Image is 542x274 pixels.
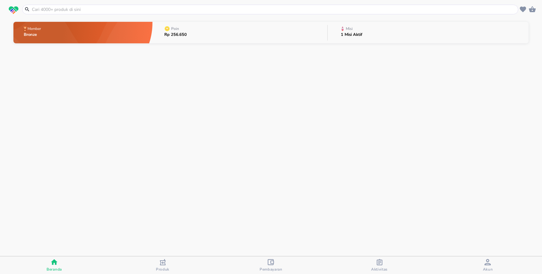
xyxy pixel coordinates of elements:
button: PoinRp 256.650 [152,20,327,45]
p: Misi [346,27,353,31]
span: Beranda [47,267,62,272]
p: 1 Misi Aktif [341,33,362,37]
p: Rp 256.650 [164,33,187,37]
span: Produk [156,267,169,272]
p: Poin [171,27,179,31]
button: Aktivitas [325,257,434,274]
input: Cari 4000+ produk di sini [31,6,517,13]
span: Aktivitas [371,267,388,272]
button: Pembayaran [217,257,325,274]
p: Bronze [24,33,42,37]
p: Member [27,27,41,31]
button: Produk [108,257,217,274]
span: Pembayaran [260,267,282,272]
button: Misi1 Misi Aktif [328,20,528,45]
img: logo_swiperx_s.bd005f3b.svg [9,6,18,14]
span: Akun [483,267,493,272]
button: Akun [434,257,542,274]
button: MemberBronze [13,20,152,45]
